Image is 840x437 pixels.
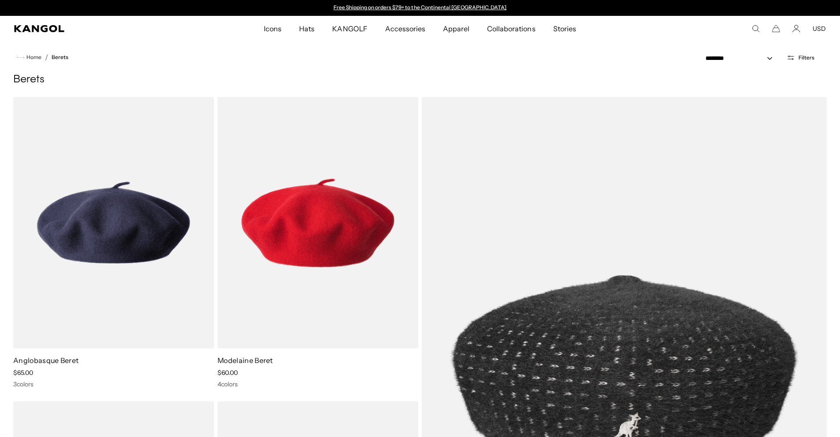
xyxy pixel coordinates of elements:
[41,52,48,63] li: /
[13,97,214,348] img: Anglobasque Beret
[553,16,576,41] span: Stories
[290,16,323,41] a: Hats
[487,16,535,41] span: Collaborations
[52,54,68,60] a: Berets
[752,25,760,33] summary: Search here
[799,55,814,61] span: Filters
[334,4,507,11] a: Free Shipping on orders $79+ to the Continental [GEOGRAPHIC_DATA]
[385,16,425,41] span: Accessories
[781,54,820,62] button: Open filters
[792,25,800,33] a: Account
[13,73,827,86] h1: Berets
[217,380,418,388] div: 4 colors
[13,380,214,388] div: 3 colors
[13,356,79,365] a: Anglobasque Beret
[376,16,434,41] a: Accessories
[329,4,511,11] slideshow-component: Announcement bar
[329,4,511,11] div: Announcement
[443,16,469,41] span: Apparel
[478,16,544,41] a: Collaborations
[217,97,418,348] img: Modelaine Beret
[217,369,238,377] span: $60.00
[255,16,290,41] a: Icons
[434,16,478,41] a: Apparel
[544,16,585,41] a: Stories
[332,16,367,41] span: KANGOLF
[702,54,781,63] select: Sort by: Featured
[217,356,273,365] a: Modelaine Beret
[264,16,281,41] span: Icons
[329,4,511,11] div: 1 of 2
[813,25,826,33] button: USD
[17,53,41,61] a: Home
[323,16,376,41] a: KANGOLF
[25,54,41,60] span: Home
[772,25,780,33] button: Cart
[14,25,175,32] a: Kangol
[299,16,315,41] span: Hats
[13,369,33,377] span: $65.00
